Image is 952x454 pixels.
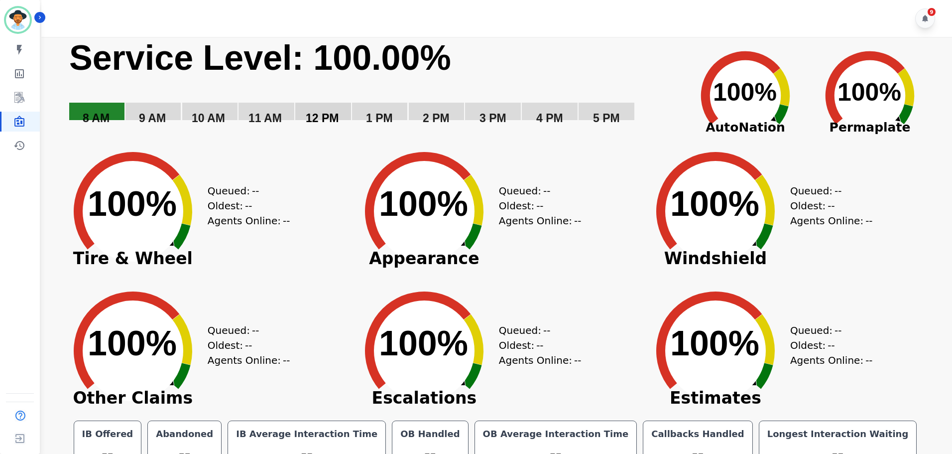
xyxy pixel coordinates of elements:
text: 11 AM [248,112,282,125]
text: 9 AM [139,112,166,125]
span: -- [865,353,872,368]
span: Estimates [641,393,790,403]
div: Agents Online: [499,213,584,228]
span: -- [834,323,841,338]
span: -- [543,323,550,338]
text: 2 PM [423,112,450,125]
span: -- [245,338,252,353]
text: 100% [379,324,468,363]
div: Agents Online: [208,213,292,228]
span: -- [536,338,543,353]
img: Bordered avatar [6,8,30,32]
text: Service Level: 100.00% [69,38,451,77]
div: Longest Interaction Waiting [765,427,911,441]
text: 100% [713,78,777,106]
text: 3 PM [479,112,506,125]
span: Permaplate [808,118,932,137]
div: OB Average Interaction Time [481,427,631,441]
svg: Service Level: 0% [68,37,681,139]
text: 100% [670,324,759,363]
div: Queued: [499,323,574,338]
span: Escalations [350,393,499,403]
div: IB Offered [80,427,135,441]
text: 100% [670,184,759,223]
text: 12 PM [306,112,339,125]
text: 8 AM [83,112,110,125]
span: -- [828,198,834,213]
div: Queued: [208,323,282,338]
span: -- [283,353,290,368]
span: Windshield [641,254,790,264]
span: -- [543,183,550,198]
div: Oldest: [208,338,282,353]
div: Agents Online: [499,353,584,368]
text: 100% [88,184,177,223]
div: IB Average Interaction Time [234,427,379,441]
span: -- [574,213,581,228]
div: Queued: [499,183,574,198]
text: 100% [88,324,177,363]
text: 1 PM [366,112,393,125]
span: -- [828,338,834,353]
span: Tire & Wheel [58,254,208,264]
text: 100% [379,184,468,223]
div: Oldest: [790,338,865,353]
span: -- [536,198,543,213]
text: 10 AM [192,112,225,125]
div: Abandoned [154,427,215,441]
div: Callbacks Handled [649,427,746,441]
span: -- [283,213,290,228]
span: AutoNation [683,118,808,137]
span: -- [574,353,581,368]
div: Oldest: [208,198,282,213]
span: -- [252,183,259,198]
div: Oldest: [499,198,574,213]
span: -- [245,198,252,213]
text: 4 PM [536,112,563,125]
div: Oldest: [499,338,574,353]
text: 5 PM [593,112,620,125]
div: OB Handled [398,427,462,441]
span: -- [865,213,872,228]
span: -- [252,323,259,338]
div: Agents Online: [790,353,875,368]
div: Queued: [790,323,865,338]
span: Other Claims [58,393,208,403]
div: Agents Online: [208,353,292,368]
span: Appearance [350,254,499,264]
div: Queued: [208,183,282,198]
div: 9 [928,8,936,16]
div: Queued: [790,183,865,198]
div: Oldest: [790,198,865,213]
span: -- [834,183,841,198]
div: Agents Online: [790,213,875,228]
text: 100% [837,78,901,106]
